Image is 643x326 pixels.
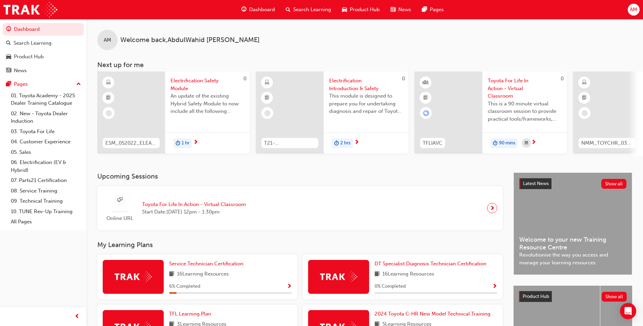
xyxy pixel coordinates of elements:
span: pages-icon [422,5,427,14]
span: 16 Learning Resources [177,270,229,279]
span: pages-icon [6,81,11,87]
a: Online URLToyota For Life In Action - Virtual ClassroomStart Date:[DATE] 12pm - 1:30pm [103,191,497,225]
span: booktick-icon [265,94,269,102]
a: guage-iconDashboard [236,3,280,17]
a: news-iconNews [385,3,417,17]
button: Show all [601,179,627,189]
span: 0 [561,76,564,82]
a: Search Learning [3,37,84,49]
span: news-icon [6,68,11,74]
a: 09. Technical Training [8,196,84,206]
span: Toyota For Life In Action - Virtual Classroom [488,77,562,100]
span: next-icon [490,203,495,213]
span: AM [630,6,637,14]
span: Search Learning [293,6,331,14]
span: Dashboard [249,6,275,14]
span: next-icon [354,140,359,146]
span: Service Technician Certification [169,261,243,267]
span: Start Date: [DATE] 12pm - 1:30pm [142,208,246,216]
a: pages-iconPages [417,3,449,17]
button: Pages [3,78,84,90]
span: duration-icon [334,139,339,148]
span: Show Progress [287,284,292,290]
a: 04. Customer Experience [8,137,84,147]
a: 08. Service Training [8,186,84,196]
span: 16 Learning Resources [382,270,434,279]
div: Open Intercom Messenger [620,303,636,319]
span: duration-icon [176,139,180,148]
h3: Next up for me [86,61,643,69]
span: Revolutionise the way you access and manage your learning resources. [519,251,626,266]
a: Product HubShow all [519,291,627,302]
span: learningRecordVerb_NONE-icon [264,110,270,116]
a: search-iconSearch Learning [280,3,337,17]
span: This module is designed to prepare you for undertaking diagnosis and repair of Toyota & Lexus Ele... [329,92,403,115]
span: book-icon [375,270,380,279]
span: search-icon [6,40,11,46]
span: Pages [430,6,444,14]
span: This is a 90 minute virtual classroom session to provide practical tools/frameworks, behaviours a... [488,100,562,123]
span: Product Hub [523,293,549,299]
span: 6 % Completed [169,283,200,290]
span: prev-icon [75,312,80,321]
a: Latest NewsShow all [519,178,626,189]
a: car-iconProduct Hub [337,3,385,17]
a: 0T21-FOD_HVIS_PREREQElectrification Introduction & SafetyThis module is designed to prepare you f... [256,72,408,154]
span: Product Hub [350,6,380,14]
a: TFL Learning Plan [169,310,214,318]
a: Dashboard [3,23,84,36]
a: 10. TUNE Rev-Up Training [8,206,84,217]
a: 07. Parts21 Certification [8,175,84,186]
span: sessionType_ONLINE_URL-icon [117,196,122,204]
span: 0 [243,76,246,82]
span: Welcome to your new Training Resource Centre [519,236,626,251]
button: Show Progress [287,282,292,291]
span: book-icon [169,270,174,279]
img: Trak [320,271,357,282]
span: 2 hrs [340,139,350,147]
span: learningRecordVerb_ENROLL-icon [423,110,429,116]
button: DashboardSearch LearningProduct HubNews [3,22,84,78]
div: Product Hub [14,53,44,61]
a: Product Hub [3,50,84,63]
a: Service Technician Certification [169,260,246,268]
button: Show all [602,292,627,302]
span: learningResourceType_ELEARNING-icon [582,78,587,87]
span: up-icon [76,80,81,89]
a: 03. Toyota For Life [8,126,84,137]
span: learningResourceType_ELEARNING-icon [106,78,111,87]
span: learningResourceType_ELEARNING-icon [265,78,269,87]
span: Latest News [523,181,549,186]
button: AM [628,4,640,16]
span: duration-icon [493,139,498,148]
span: guage-icon [241,5,246,14]
a: Latest NewsShow allWelcome to your new Training Resource CentreRevolutionise the way you access a... [514,172,632,275]
span: T21-FOD_HVIS_PREREQ [264,139,316,147]
span: booktick-icon [106,94,111,102]
span: Toyota For Life In Action - Virtual Classroom [142,201,246,208]
span: TFL Learning Plan [169,311,211,317]
img: Trak [3,2,57,17]
span: learningRecordVerb_NONE-icon [582,110,588,116]
div: News [14,67,27,75]
span: 0 % Completed [375,283,406,290]
span: Show Progress [492,284,497,290]
span: next-icon [193,140,198,146]
span: learningRecordVerb_NONE-icon [106,110,112,116]
h3: My Learning Plans [97,241,503,249]
a: 05. Sales [8,147,84,158]
a: DT Specialist Diagnosis Technician Certification [375,260,489,268]
span: Electrification Introduction & Safety [329,77,403,92]
span: next-icon [531,140,536,146]
button: Show Progress [492,282,497,291]
span: search-icon [286,5,290,14]
a: 0TFLIAVCToyota For Life In Action - Virtual ClassroomThis is a 90 minute virtual classroom sessio... [415,72,567,154]
span: Welcome back , AbdulWahid [PERSON_NAME] [120,36,260,44]
span: AM [104,36,111,44]
span: news-icon [390,5,396,14]
span: calendar-icon [525,139,528,147]
a: 0ESM_052022_ELEARNElectrification Safety ModuleAn update of the existing Hybrid Safety Module to ... [97,72,250,154]
span: ESM_052022_ELEARN [105,139,157,147]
